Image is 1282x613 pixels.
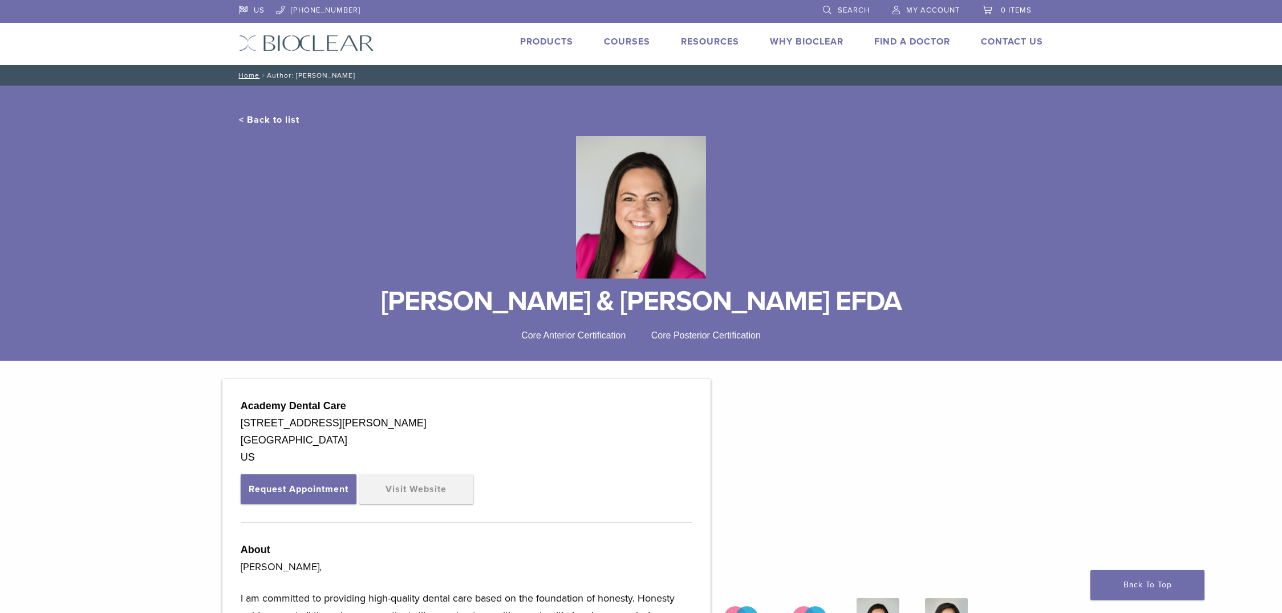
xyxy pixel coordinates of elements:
[241,414,693,431] div: [STREET_ADDRESS][PERSON_NAME]
[239,114,299,126] a: < Back to list
[259,72,267,78] span: /
[1001,6,1032,15] span: 0 items
[241,474,356,504] button: Request Appointment
[241,544,270,555] strong: About
[770,36,843,47] a: Why Bioclear
[906,6,960,15] span: My Account
[681,36,739,47] a: Resources
[981,36,1043,47] a: Contact Us
[521,330,626,340] span: Core Anterior Certification
[838,6,870,15] span: Search
[874,36,950,47] a: Find A Doctor
[604,36,650,47] a: Courses
[241,400,346,412] strong: Academy Dental Care
[576,136,705,279] img: Bioclear
[520,36,573,47] a: Products
[651,330,761,340] span: Core Posterior Certification
[359,474,473,504] a: Visit Website
[1090,570,1204,600] a: Back To Top
[239,35,374,51] img: Bioclear
[230,65,1052,86] nav: Author: [PERSON_NAME]
[239,288,1043,315] h1: [PERSON_NAME] & [PERSON_NAME] EFDA
[241,431,693,466] div: [GEOGRAPHIC_DATA] US
[235,71,259,79] a: Home
[241,558,693,575] p: [PERSON_NAME],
